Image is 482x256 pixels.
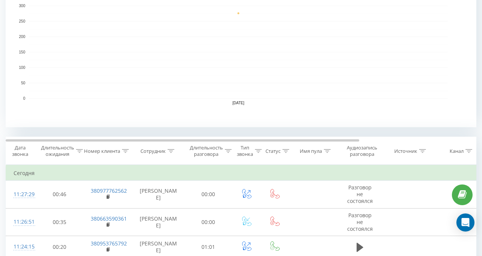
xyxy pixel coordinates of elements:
[344,145,380,157] div: Аудиозапись разговора
[394,148,417,154] div: Источник
[185,208,232,236] td: 00:00
[23,96,25,101] text: 0
[14,215,29,229] div: 11:26:51
[91,187,127,194] a: 380977762562
[237,145,253,157] div: Тип звонка
[232,101,244,105] text: [DATE]
[21,81,26,85] text: 50
[19,35,25,39] text: 200
[91,215,127,222] a: 380663590361
[19,19,25,23] text: 250
[140,148,166,154] div: Сотрудник
[19,50,25,54] text: 150
[456,213,474,232] div: Open Intercom Messenger
[6,145,34,157] div: Дата звонка
[36,181,83,209] td: 00:46
[91,240,127,247] a: 380953765792
[19,66,25,70] text: 100
[132,181,185,209] td: [PERSON_NAME]
[132,208,185,236] td: [PERSON_NAME]
[265,148,281,154] div: Статус
[14,239,29,254] div: 11:24:15
[300,148,322,154] div: Имя пула
[190,145,223,157] div: Длительность разговора
[14,187,29,202] div: 11:27:29
[36,208,83,236] td: 00:35
[347,212,373,232] span: Разговор не состоялся
[185,181,232,209] td: 00:00
[84,148,120,154] div: Номер клиента
[347,184,373,204] span: Разговор не состоялся
[41,145,74,157] div: Длительность ожидания
[450,148,464,154] div: Канал
[19,4,25,8] text: 300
